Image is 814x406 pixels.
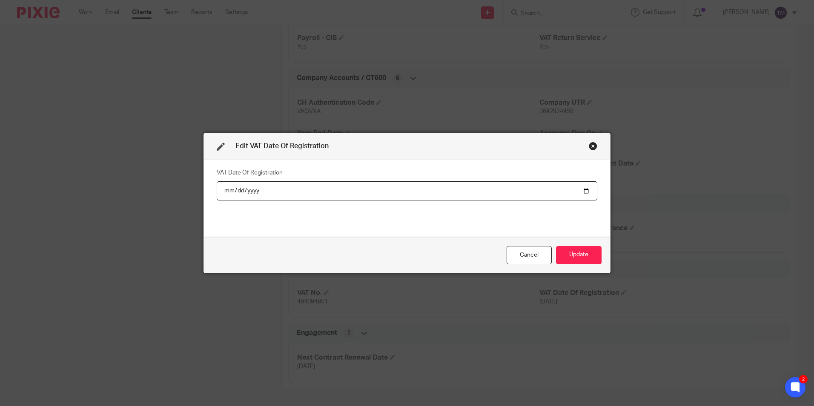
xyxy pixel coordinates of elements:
[217,181,597,200] input: YYYY-MM-DD
[507,246,552,264] div: Close this dialog window
[589,142,597,150] div: Close this dialog window
[217,169,283,177] label: VAT Date Of Registration
[235,143,329,149] span: Edit VAT Date Of Registration
[556,246,602,264] button: Update
[799,375,808,383] div: 2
